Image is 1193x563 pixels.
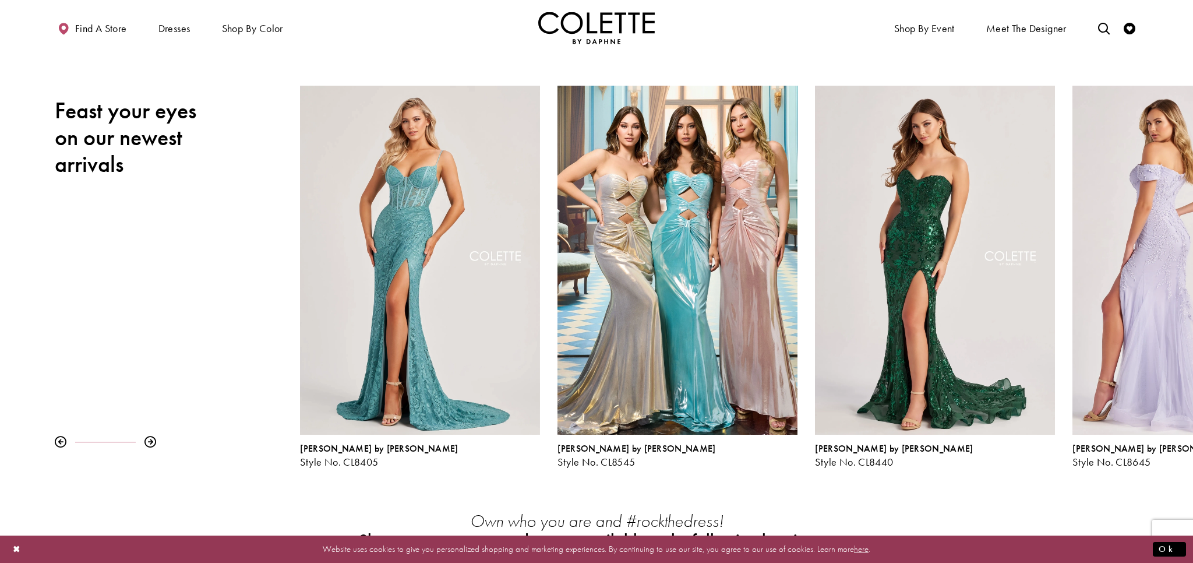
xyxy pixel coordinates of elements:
[300,442,458,455] span: [PERSON_NAME] by [PERSON_NAME]
[158,23,190,34] span: Dresses
[222,23,283,34] span: Shop by color
[75,23,127,34] span: Find a store
[300,444,540,468] div: Colette by Daphne Style No. CL8405
[84,541,1109,557] p: Website uses cookies to give you personalized shopping and marketing experiences. By continuing t...
[1095,12,1113,44] a: Toggle search
[891,12,958,44] span: Shop By Event
[557,86,797,435] a: Visit Colette by Daphne Style No. CL8545 Page
[815,86,1055,435] a: Visit Colette by Daphne Style No. CL8440 Page
[806,77,1064,477] div: Colette by Daphne Style No. CL8440
[55,12,129,44] a: Find a store
[549,77,806,477] div: Colette by Daphne Style No. CL8545
[156,12,193,44] span: Dresses
[538,12,655,44] img: Colette by Daphne
[538,12,655,44] a: Visit Home Page
[986,23,1067,34] span: Meet the designer
[300,86,540,435] a: Visit Colette by Daphne Style No. CL8405 Page
[1153,542,1186,557] button: Submit Dialog
[815,444,1055,468] div: Colette by Daphne Style No. CL8440
[983,12,1070,44] a: Meet the designer
[854,543,869,555] a: here
[219,12,286,44] span: Shop by color
[1072,455,1150,469] span: Style No. CL8645
[7,539,27,560] button: Close Dialog
[815,455,893,469] span: Style No. CL8440
[557,455,635,469] span: Style No. CL8545
[557,444,797,468] div: Colette by Daphne Style No. CL8545
[815,442,973,455] span: [PERSON_NAME] by [PERSON_NAME]
[894,23,955,34] span: Shop By Event
[349,531,844,550] h2: Shop our newest prom dresses, available at the following boutiques:
[470,510,723,532] em: Own who you are and #rockthedress!
[1121,12,1138,44] a: Check Wishlist
[291,77,549,477] div: Colette by Daphne Style No. CL8405
[300,455,378,469] span: Style No. CL8405
[557,442,715,455] span: [PERSON_NAME] by [PERSON_NAME]
[55,97,206,178] h2: Feast your eyes on our newest arrivals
